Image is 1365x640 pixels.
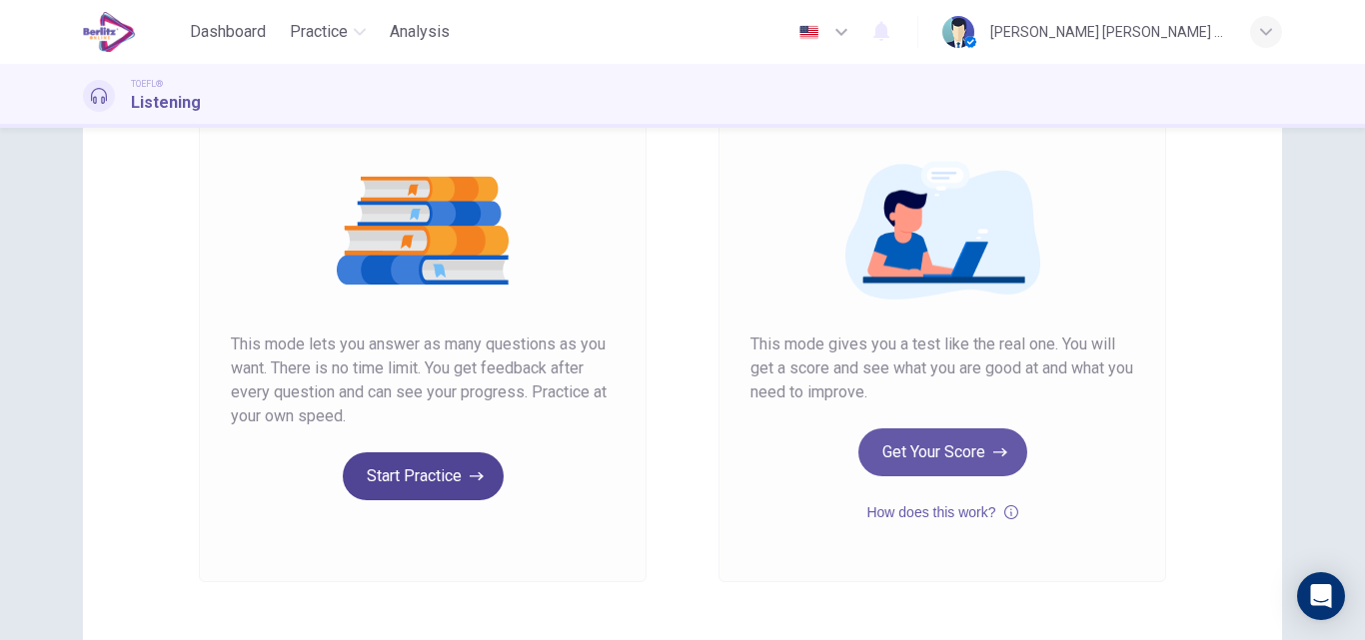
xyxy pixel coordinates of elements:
span: This mode lets you answer as many questions as you want. There is no time limit. You get feedback... [231,332,615,428]
img: Profile picture [942,16,974,48]
span: This mode gives you a test like the real one. You will get a score and see what you are good at a... [750,332,1134,404]
button: Get Your Score [858,428,1027,476]
span: Analysis [390,20,450,44]
div: Open Intercom Messenger [1297,572,1345,620]
div: [PERSON_NAME] [PERSON_NAME] Toledo [990,20,1226,44]
img: EduSynch logo [83,12,136,52]
button: Analysis [382,14,458,50]
span: Dashboard [190,20,266,44]
button: Dashboard [182,14,274,50]
button: Practice [282,14,374,50]
span: Practice [290,20,348,44]
img: en [796,25,821,40]
a: EduSynch logo [83,12,182,52]
button: Start Practice [343,452,504,500]
h1: Listening [131,91,201,115]
span: TOEFL® [131,77,163,91]
button: How does this work? [866,500,1017,524]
